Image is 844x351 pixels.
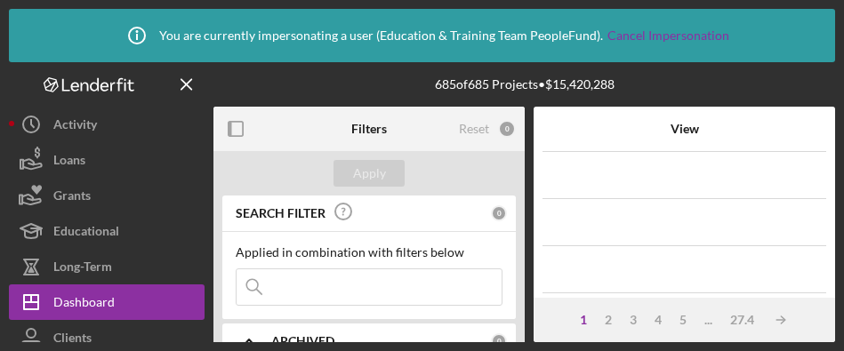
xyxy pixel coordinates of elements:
button: Activity [9,107,205,142]
div: 0 [498,120,516,138]
div: 2 [596,313,621,327]
b: ARCHIVED [271,334,334,348]
button: Loans [9,142,205,178]
div: Applied in combination with filters below [236,245,502,259]
div: 5 [671,313,695,327]
button: Grants [9,178,205,213]
button: Educational [9,213,205,249]
div: View [563,122,806,136]
button: Apply [334,160,405,187]
div: Loans [53,142,85,182]
div: Apply [353,160,386,187]
div: Long-Term [53,249,112,289]
b: SEARCH FILTER [236,206,326,220]
div: 3 [621,313,646,327]
div: 0 [491,333,507,349]
div: Educational [53,213,119,253]
div: You are currently impersonating a user ( Education & Training Team PeopleFund ). [115,13,729,58]
button: Long-Term [9,249,205,284]
div: 0 [491,205,507,221]
div: 1 [571,313,596,327]
div: 685 of 685 Projects • $15,420,288 [435,77,615,92]
div: Grants [53,178,91,218]
div: 27.4 [721,313,763,327]
div: Reset [459,122,489,136]
b: Filters [351,122,387,136]
div: 4 [646,313,671,327]
a: Cancel Impersonation [607,28,729,43]
div: Dashboard [53,284,115,324]
button: Dashboard [9,284,205,320]
div: Activity [53,107,97,147]
div: ... [695,313,721,327]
